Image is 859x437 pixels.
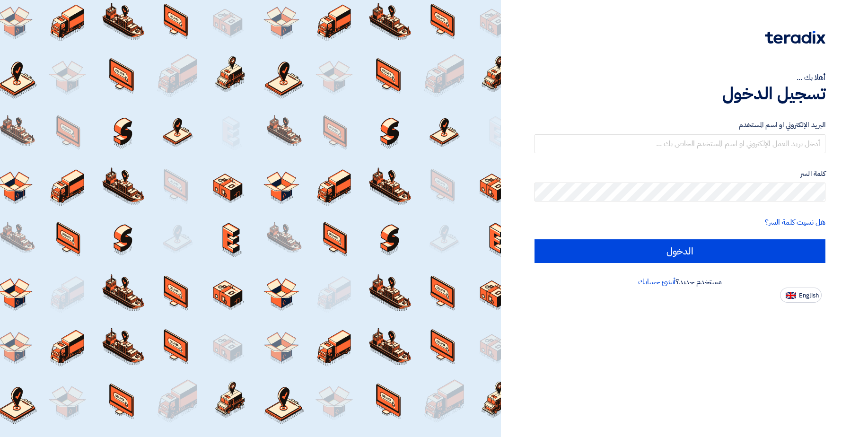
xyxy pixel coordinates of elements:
[535,168,825,179] label: كلمة السر
[799,292,819,299] span: English
[765,217,825,228] a: هل نسيت كلمة السر؟
[535,276,825,288] div: مستخدم جديد؟
[535,239,825,263] input: الدخول
[786,292,796,299] img: en-US.png
[535,72,825,83] div: أهلا بك ...
[780,288,822,303] button: English
[638,276,675,288] a: أنشئ حسابك
[535,134,825,153] input: أدخل بريد العمل الإلكتروني او اسم المستخدم الخاص بك ...
[535,83,825,104] h1: تسجيل الدخول
[765,31,825,44] img: Teradix logo
[535,120,825,131] label: البريد الإلكتروني او اسم المستخدم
